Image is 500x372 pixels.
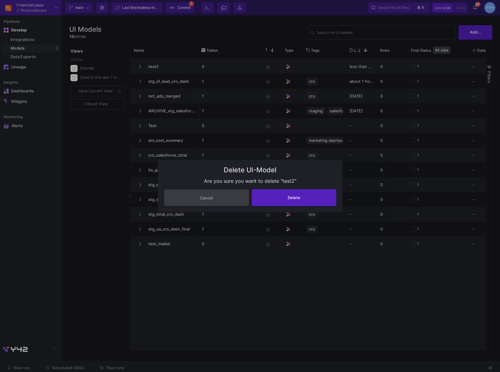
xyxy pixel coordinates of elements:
button: Cancel [164,189,250,206]
span: Delete [288,195,300,200]
span: Cancel [200,196,213,200]
h3: Delete UI-Model [164,166,336,174]
button: Delete [252,189,336,206]
div: Are you sure you want to delete "test2" [164,178,336,184]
